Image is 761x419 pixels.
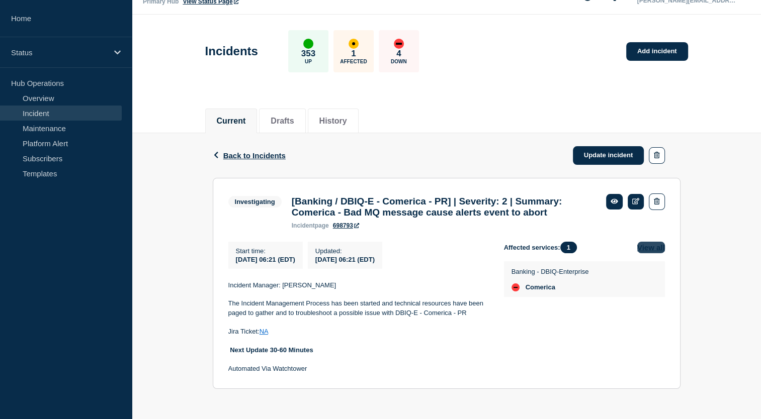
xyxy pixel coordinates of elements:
[228,196,282,207] span: Investigating
[260,328,268,335] a: NA
[228,327,488,336] p: Jira Ticket:
[292,222,315,229] span: incident
[305,59,312,64] p: Up
[560,242,577,253] span: 1
[315,247,375,255] p: Updated :
[213,151,286,160] button: Back to Incidents
[271,117,294,126] button: Drafts
[351,49,356,59] p: 1
[340,59,367,64] p: Affected
[573,146,644,165] a: Update incident
[349,39,359,49] div: affected
[626,42,688,61] a: Add incident
[391,59,407,64] p: Down
[230,346,313,354] strong: Next Update 30-60 Minutes
[292,196,596,218] h3: [Banking / DBIQ-E - Comerica - PR] | Severity: 2 | Summary: Comerica - Bad MQ message cause alert...
[11,48,108,57] p: Status
[394,39,404,49] div: down
[303,39,313,49] div: up
[512,283,520,291] div: down
[504,242,582,253] span: Affected services:
[301,49,315,59] p: 353
[333,222,359,229] a: 698793
[236,247,295,255] p: Start time :
[228,299,488,318] p: The Incident Management Process has been started and technical resources have been paged to gathe...
[228,364,488,373] p: Automated Via Watchtower
[292,222,329,229] p: page
[217,117,246,126] button: Current
[526,283,555,291] span: Comerica
[205,44,258,58] h1: Incidents
[637,242,665,253] button: View all
[396,49,401,59] p: 4
[315,255,375,263] div: [DATE] 06:21 (EDT)
[236,256,295,263] span: [DATE] 06:21 (EDT)
[512,268,589,275] p: Banking - DBIQ-Enterprise
[228,281,488,290] p: Incident Manager: [PERSON_NAME]
[223,151,286,160] span: Back to Incidents
[319,117,347,126] button: History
